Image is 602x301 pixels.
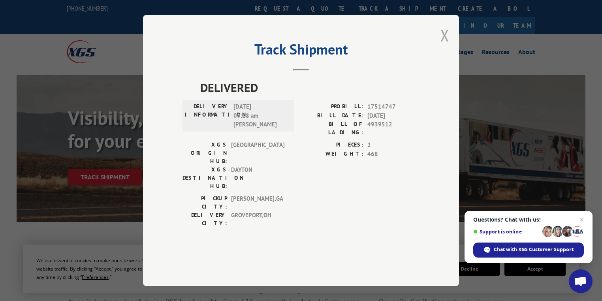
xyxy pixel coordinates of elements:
span: [PERSON_NAME] , GA [231,194,284,211]
label: DELIVERY CITY: [182,211,227,228]
span: GROVEPORT , OH [231,211,284,228]
label: PICKUP CITY: [182,194,227,211]
label: XGS ORIGIN HUB: [182,141,227,166]
span: [DATE] 09:18 am [PERSON_NAME] [233,102,287,129]
label: WEIGHT: [301,150,363,159]
span: Chat with XGS Customer Support [473,243,584,258]
label: PROBILL: [301,102,363,111]
h2: Track Shipment [182,44,420,59]
span: 17514747 [367,102,420,111]
span: [GEOGRAPHIC_DATA] [231,141,284,166]
label: PIECES: [301,141,363,150]
label: XGS DESTINATION HUB: [182,166,227,190]
label: BILL OF LADING: [301,120,363,137]
span: Questions? Chat with us! [473,216,584,223]
span: 2 [367,141,420,150]
label: DELIVERY INFORMATION: [185,102,230,129]
label: BILL DATE: [301,111,363,120]
button: Close modal [440,25,449,46]
a: Open chat [569,269,593,293]
span: DELIVERED [200,79,420,96]
span: Chat with XGS Customer Support [494,246,574,253]
span: Support is online [473,229,540,235]
span: DAYTON [231,166,284,190]
span: 4939512 [367,120,420,137]
span: 468 [367,150,420,159]
span: [DATE] [367,111,420,120]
